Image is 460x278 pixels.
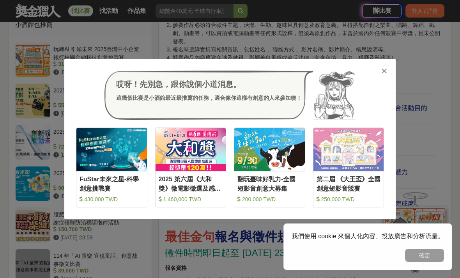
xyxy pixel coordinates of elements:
span: 我們使用 cookie 來個人化內容、投放廣告和分析流量。 [292,233,444,239]
img: Avatar [313,71,356,120]
div: 2025 第六屆《大和獎》微電影徵選及感人實事分享 [159,175,223,192]
img: Cover Image [313,128,384,171]
div: 250,000 TWD [317,195,381,203]
div: 430,000 TWD [80,195,144,203]
a: Cover Image2025 第六屆《大和獎》微電影徵選及感人實事分享 1,460,000 TWD [155,127,226,207]
div: 1,460,000 TWD [159,195,223,203]
div: 翻玩臺味好乳力-全國短影音創意大募集 [237,175,302,192]
div: 哎呀！先別急，跟你說個小道消息。 [116,78,302,90]
div: 第二屆 《大王盃》全國創意短影音競賽 [317,175,381,192]
img: Cover Image [76,128,147,171]
div: FuStar未來之星-科學創意挑戰賽 [80,175,144,192]
img: Cover Image [156,128,226,171]
button: 確定 [405,249,444,262]
img: Cover Image [234,128,305,171]
a: Cover Image第二屆 《大王盃》全國創意短影音競賽 250,000 TWD [313,127,384,207]
a: Cover Image翻玩臺味好乳力-全國短影音創意大募集 200,000 TWD [234,127,305,207]
div: 200,000 TWD [237,195,302,203]
a: Cover ImageFuStar未來之星-科學創意挑戰賽 430,000 TWD [76,127,147,207]
div: 這幾個比賽是小酒館最近最推薦的任務，適合像你這樣有創意的人來參加噢！ [116,94,302,102]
